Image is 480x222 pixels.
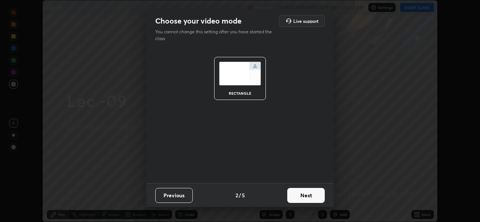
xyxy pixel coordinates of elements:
[239,191,241,199] h4: /
[242,191,245,199] h4: 5
[155,28,277,42] p: You cannot change this setting after you have started the class
[287,188,325,203] button: Next
[155,188,193,203] button: Previous
[155,16,241,26] h2: Choose your video mode
[293,19,318,23] h5: Live support
[225,91,255,95] div: rectangle
[219,62,261,85] img: normalScreenIcon.ae25ed63.svg
[235,191,238,199] h4: 2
